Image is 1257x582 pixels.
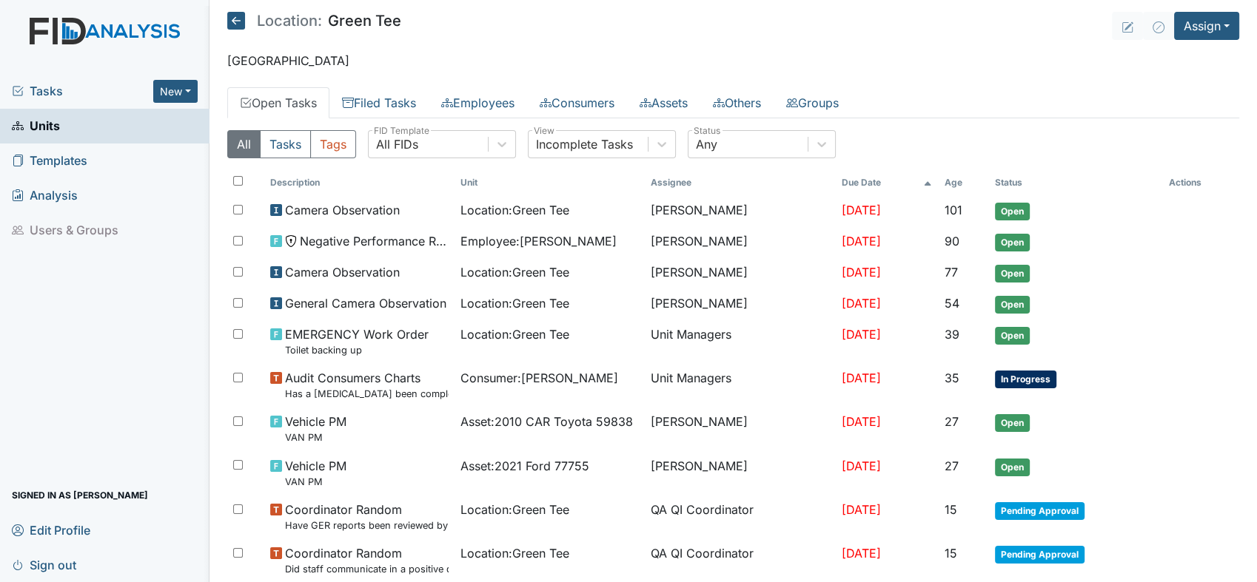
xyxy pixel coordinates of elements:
[285,518,449,532] small: Have GER reports been reviewed by managers within 72 hours of occurrence?
[627,87,700,118] a: Assets
[455,170,645,195] th: Toggle SortBy
[995,502,1085,520] span: Pending Approval
[227,12,401,30] h5: Green Tee
[842,502,881,517] span: [DATE]
[938,170,989,195] th: Toggle SortBy
[842,265,881,280] span: [DATE]
[995,370,1056,388] span: In Progress
[460,413,633,430] span: Asset : 2010 CAR Toyota 59838
[460,294,569,312] span: Location : Green Tee
[645,319,835,363] td: Unit Managers
[842,414,881,429] span: [DATE]
[645,170,835,195] th: Assignee
[700,87,774,118] a: Others
[285,263,400,281] span: Camera Observation
[995,234,1030,251] span: Open
[285,294,446,312] span: General Camera Observation
[227,87,329,118] a: Open Tasks
[842,234,881,248] span: [DATE]
[842,546,881,561] span: [DATE]
[536,135,633,153] div: Incomplete Tasks
[285,201,400,219] span: Camera Observation
[995,203,1030,220] span: Open
[12,115,60,138] span: Units
[842,203,881,217] span: [DATE]
[460,501,569,518] span: Location : Green Tee
[995,414,1030,432] span: Open
[645,363,835,407] td: Unit Managers
[527,87,627,118] a: Consumers
[329,87,429,118] a: Filed Tasks
[285,475,346,489] small: VAN PM
[944,370,959,385] span: 35
[842,296,881,311] span: [DATE]
[645,195,835,226] td: [PERSON_NAME]
[645,495,835,538] td: QA QI Coordinator
[944,546,956,561] span: 15
[300,232,449,250] span: Negative Performance Review
[460,325,569,343] span: Location : Green Tee
[460,232,617,250] span: Employee : [PERSON_NAME]
[645,451,835,495] td: [PERSON_NAME]
[460,263,569,281] span: Location : Green Tee
[944,234,959,248] span: 90
[257,13,322,28] span: Location:
[12,484,148,507] span: Signed in as [PERSON_NAME]
[944,265,957,280] span: 77
[645,226,835,257] td: [PERSON_NAME]
[995,459,1030,476] span: Open
[285,544,449,576] span: Coordinator Random Did staff communicate in a positive demeanor with consumers?
[429,87,527,118] a: Employees
[1174,12,1239,40] button: Assign
[310,130,356,158] button: Tags
[944,502,956,517] span: 15
[376,135,418,153] div: All FIDs
[460,457,589,475] span: Asset : 2021 Ford 77755
[645,407,835,450] td: [PERSON_NAME]
[12,553,76,576] span: Sign out
[12,82,153,100] a: Tasks
[285,413,346,444] span: Vehicle PM VAN PM
[944,296,959,311] span: 54
[227,130,356,158] div: Type filter
[995,265,1030,282] span: Open
[696,135,717,153] div: Any
[285,369,449,401] span: Audit Consumers Charts Has a colonoscopy been completed for all males and females over 50 or is t...
[842,459,881,473] span: [DATE]
[285,562,449,576] small: Did staff communicate in a positive demeanor with consumers?
[285,325,429,357] span: EMERGENCY Work Order Toilet backing up
[285,430,346,444] small: VAN PM
[645,257,835,288] td: [PERSON_NAME]
[460,544,569,562] span: Location : Green Tee
[995,546,1085,564] span: Pending Approval
[285,501,449,532] span: Coordinator Random Have GER reports been reviewed by managers within 72 hours of occurrence?
[460,201,569,219] span: Location : Green Tee
[12,149,87,172] span: Templates
[842,327,881,342] span: [DATE]
[944,327,959,342] span: 39
[153,80,198,103] button: New
[460,369,618,387] span: Consumer : [PERSON_NAME]
[842,370,881,385] span: [DATE]
[944,414,958,429] span: 27
[1163,170,1237,195] th: Actions
[12,518,90,541] span: Edit Profile
[944,203,962,217] span: 101
[645,538,835,582] td: QA QI Coordinator
[285,387,449,401] small: Has a [MEDICAL_DATA] been completed for all [DEMOGRAPHIC_DATA] and [DEMOGRAPHIC_DATA] over 50 or ...
[995,296,1030,314] span: Open
[285,457,346,489] span: Vehicle PM VAN PM
[227,130,261,158] button: All
[645,288,835,319] td: [PERSON_NAME]
[260,130,311,158] button: Tasks
[264,170,455,195] th: Toggle SortBy
[995,327,1030,345] span: Open
[836,170,939,195] th: Toggle SortBy
[233,176,243,186] input: Toggle All Rows Selected
[285,343,429,357] small: Toilet backing up
[774,87,851,118] a: Groups
[12,184,78,207] span: Analysis
[944,459,958,473] span: 27
[989,170,1163,195] th: Toggle SortBy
